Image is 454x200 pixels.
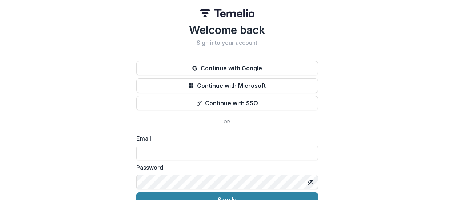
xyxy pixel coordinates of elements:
button: Toggle password visibility [305,176,317,188]
label: Password [136,163,314,172]
h1: Welcome back [136,23,318,36]
button: Continue with Google [136,61,318,75]
label: Email [136,134,314,143]
h2: Sign into your account [136,39,318,46]
button: Continue with SSO [136,96,318,110]
button: Continue with Microsoft [136,78,318,93]
img: Temelio [200,9,254,17]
